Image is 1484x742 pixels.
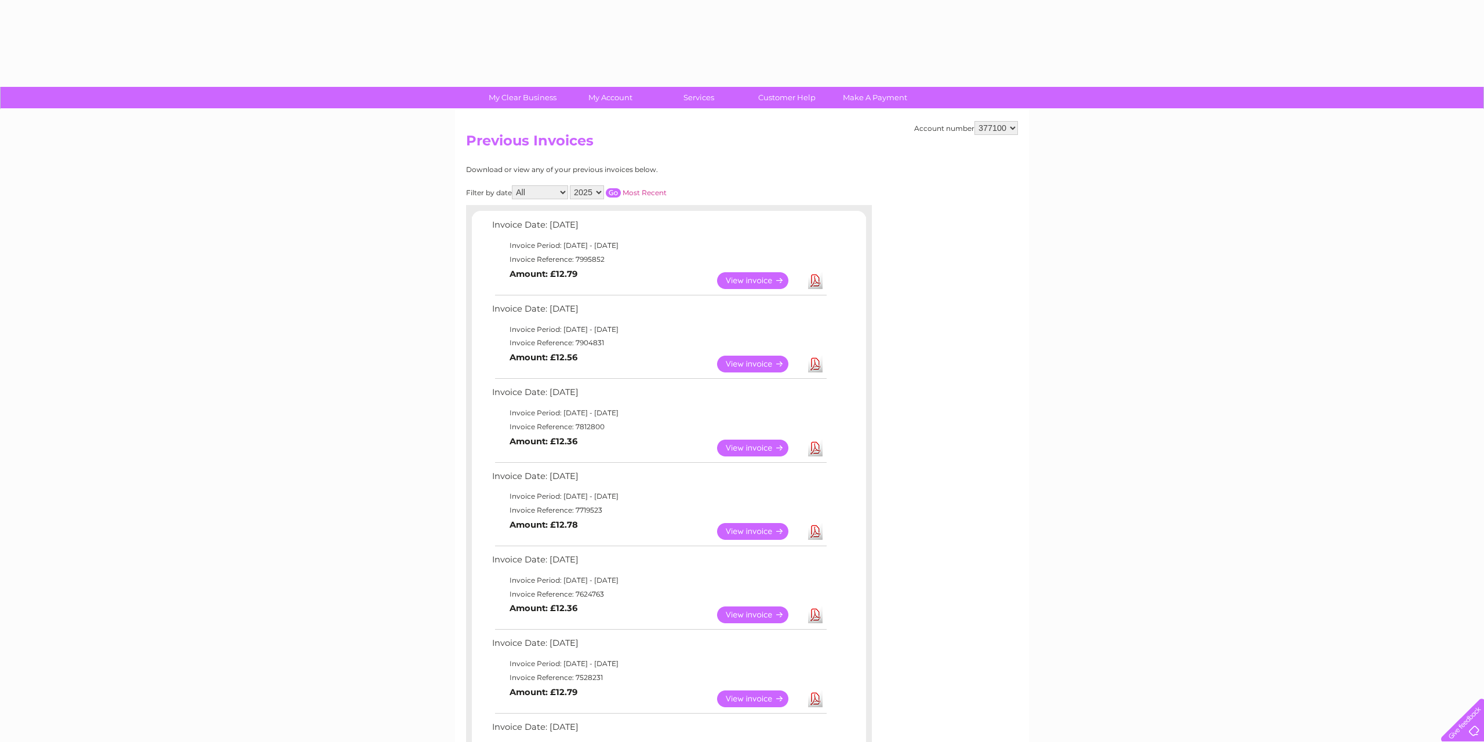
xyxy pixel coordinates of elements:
[489,719,828,741] td: Invoice Date: [DATE]
[808,690,823,707] a: Download
[808,523,823,540] a: Download
[466,166,770,174] div: Download or view any of your previous invoices below.
[489,587,828,601] td: Invoice Reference: 7624763
[466,133,1018,155] h2: Previous Invoices
[808,272,823,289] a: Download
[808,440,823,456] a: Download
[808,356,823,372] a: Download
[489,469,828,490] td: Invoice Date: [DATE]
[489,657,828,671] td: Invoice Period: [DATE] - [DATE]
[489,239,828,253] td: Invoice Period: [DATE] - [DATE]
[651,87,747,108] a: Services
[717,356,802,372] a: View
[510,520,578,530] b: Amount: £12.78
[466,185,770,199] div: Filter by date
[489,217,828,239] td: Invoice Date: [DATE]
[827,87,923,108] a: Make A Payment
[489,406,828,420] td: Invoice Period: [DATE] - [DATE]
[489,552,828,573] td: Invoice Date: [DATE]
[489,301,828,323] td: Invoice Date: [DATE]
[489,323,828,337] td: Invoice Period: [DATE] - [DATE]
[510,352,577,363] b: Amount: £12.56
[475,87,570,108] a: My Clear Business
[717,690,802,707] a: View
[563,87,659,108] a: My Account
[739,87,835,108] a: Customer Help
[489,573,828,587] td: Invoice Period: [DATE] - [DATE]
[914,121,1018,135] div: Account number
[623,188,667,197] a: Most Recent
[489,336,828,350] td: Invoice Reference: 7904831
[510,436,577,447] b: Amount: £12.36
[489,489,828,503] td: Invoice Period: [DATE] - [DATE]
[489,253,828,266] td: Invoice Reference: 7995852
[510,603,577,613] b: Amount: £12.36
[510,269,577,279] b: Amount: £12.79
[510,687,577,697] b: Amount: £12.79
[489,635,828,657] td: Invoice Date: [DATE]
[717,440,802,456] a: View
[717,606,802,623] a: View
[489,503,828,517] td: Invoice Reference: 7719523
[489,420,828,434] td: Invoice Reference: 7812800
[808,606,823,623] a: Download
[717,272,802,289] a: View
[489,671,828,685] td: Invoice Reference: 7528231
[489,385,828,406] td: Invoice Date: [DATE]
[717,523,802,540] a: View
